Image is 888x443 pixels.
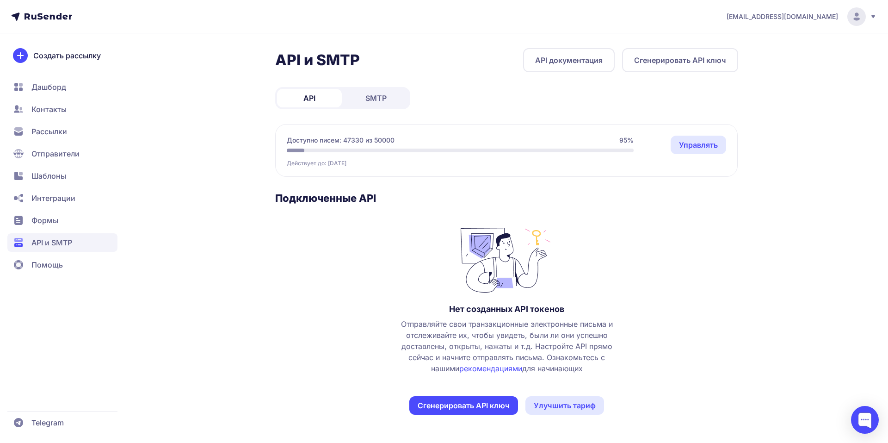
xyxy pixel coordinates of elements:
[277,89,342,107] a: API
[525,396,604,415] a: Улучшить тариф
[727,12,838,21] span: [EMAIL_ADDRESS][DOMAIN_NAME]
[31,237,72,248] span: API и SMTP
[671,136,726,154] a: Управлять
[365,93,387,104] span: SMTP
[392,318,622,374] span: Отправляйте свои транзакционные электронные письма и отслеживайте их, чтобы увидеть, были ли они ...
[7,413,117,432] a: Telegram
[619,136,634,145] span: 95%
[31,170,66,181] span: Шаблоны
[523,48,615,72] a: API документация
[303,93,315,104] span: API
[31,193,75,204] span: Интеграции
[459,364,522,373] a: рекомендациями
[275,192,738,205] h3: Подключенные API
[31,259,63,270] span: Помощь
[31,126,67,137] span: Рассылки
[622,48,738,72] button: Сгенерировать API ключ
[449,304,564,315] h3: Нет созданных API токенов
[461,223,553,293] img: no_photo
[275,51,360,69] h2: API и SMTP
[31,81,66,93] span: Дашборд
[33,50,101,61] span: Создать рассылку
[287,136,395,145] span: Доступно писем: 47330 из 50000
[31,148,80,159] span: Отправители
[31,104,67,115] span: Контакты
[31,417,64,428] span: Telegram
[287,160,346,167] span: Действует до: [DATE]
[409,396,518,415] button: Сгенерировать API ключ
[31,215,58,226] span: Формы
[344,89,408,107] a: SMTP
